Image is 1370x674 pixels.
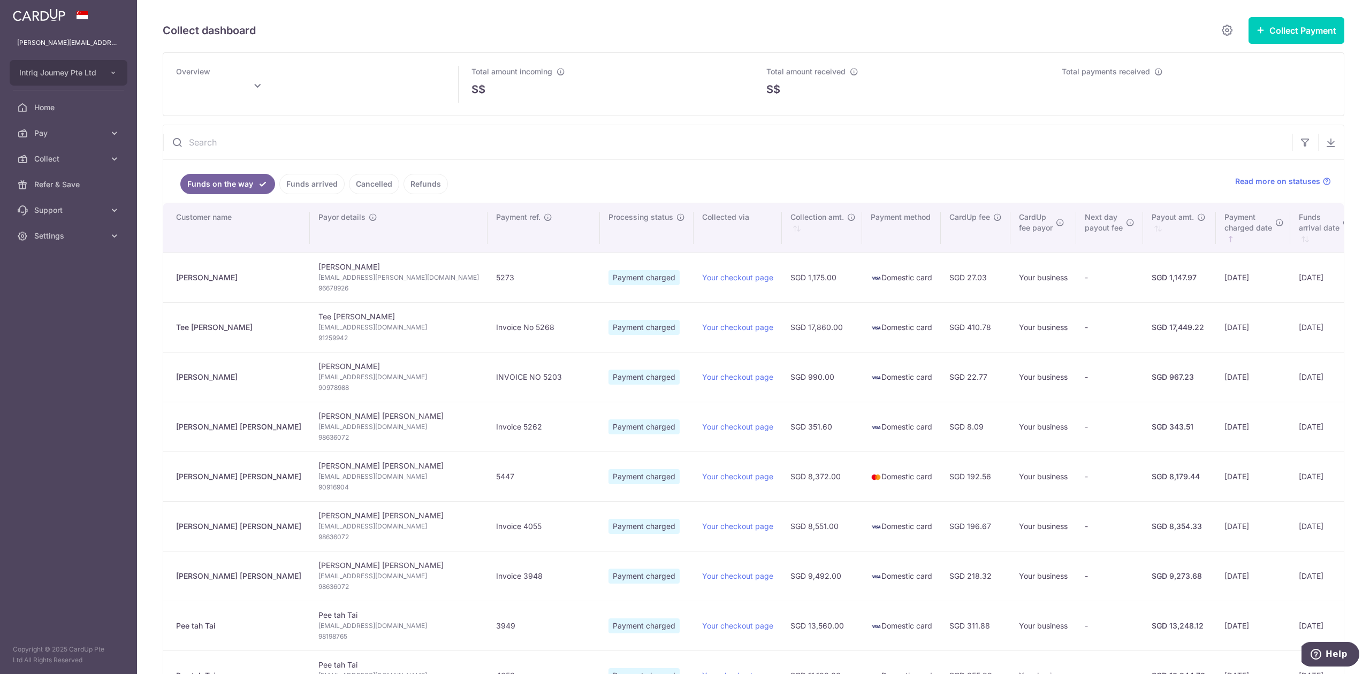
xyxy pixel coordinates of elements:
td: Domestic card [862,451,941,501]
div: SGD 1,147.97 [1152,272,1207,283]
td: SGD 1,175.00 [782,252,862,302]
img: visa-sm-192604c4577d2d35970c8ed26b86981c2741ebd56154ab54ad91a526f0f24972.png [871,323,881,333]
span: Refer & Save [34,179,105,190]
td: Domestic card [862,252,941,302]
td: [DATE] [1216,302,1290,352]
td: - [1076,402,1143,451]
td: 3949 [488,601,600,650]
span: Settings [34,231,105,241]
td: SGD 17,860.00 [782,302,862,352]
th: Payout amt. : activate to sort column ascending [1143,203,1216,252]
span: Funds arrival date [1299,212,1339,233]
span: Payment charged [608,519,680,534]
td: SGD 8,551.00 [782,501,862,551]
span: 98636072 [318,532,479,542]
div: [PERSON_NAME] [176,272,301,283]
td: Your business [1010,402,1076,451]
td: [DATE] [1216,551,1290,601]
td: Pee tah Tai [310,601,488,650]
span: Payment charged [608,370,680,385]
th: Processing status [600,203,694,252]
iframe: Opens a widget where you can find more information [1301,642,1359,669]
img: visa-sm-192604c4577d2d35970c8ed26b86981c2741ebd56154ab54ad91a526f0f24972.png [871,522,881,532]
td: Your business [1010,352,1076,402]
td: SGD 410.78 [941,302,1010,352]
td: SGD 9,492.00 [782,551,862,601]
span: Next day payout fee [1085,212,1123,233]
a: Your checkout page [702,323,773,332]
td: - [1076,252,1143,302]
button: Intriq Journey Pte Ltd [10,60,127,86]
td: [PERSON_NAME] [310,352,488,402]
div: [PERSON_NAME] [176,372,301,382]
span: [EMAIL_ADDRESS][DOMAIN_NAME] [318,471,479,482]
td: Invoice 4055 [488,501,600,551]
td: SGD 196.67 [941,501,1010,551]
th: Next daypayout fee [1076,203,1143,252]
span: [EMAIL_ADDRESS][DOMAIN_NAME] [318,322,479,333]
a: Your checkout page [702,522,773,531]
td: [PERSON_NAME] [310,252,488,302]
td: SGD 351.60 [782,402,862,451]
span: Help [24,7,46,17]
td: Tee [PERSON_NAME] [310,302,488,352]
span: Read more on statuses [1235,176,1320,187]
td: - [1076,302,1143,352]
th: CardUpfee payor [1010,203,1076,252]
span: Payout amt. [1152,212,1194,223]
td: Your business [1010,501,1076,551]
div: Tee [PERSON_NAME] [176,322,301,333]
h5: Collect dashboard [163,22,256,39]
span: 90978988 [318,382,479,393]
span: Payment charged [608,419,680,434]
td: Domestic card [862,601,941,650]
td: [DATE] [1290,352,1358,402]
span: Intriq Journey Pte Ltd [19,67,98,78]
span: Total amount received [766,67,846,76]
span: 90916904 [318,482,479,493]
td: [PERSON_NAME] [PERSON_NAME] [310,501,488,551]
td: [DATE] [1216,451,1290,501]
span: 96678926 [318,283,479,294]
a: Funds arrived [279,174,345,194]
td: [DATE] [1290,601,1358,650]
span: Total amount incoming [471,67,552,76]
span: 98636072 [318,581,479,592]
a: Your checkout page [702,571,773,580]
a: Read more on statuses [1235,176,1331,187]
span: [EMAIL_ADDRESS][DOMAIN_NAME] [318,422,479,432]
div: [PERSON_NAME] [PERSON_NAME] [176,422,301,432]
td: [DATE] [1216,601,1290,650]
span: [EMAIL_ADDRESS][DOMAIN_NAME] [318,571,479,581]
img: visa-sm-192604c4577d2d35970c8ed26b86981c2741ebd56154ab54ad91a526f0f24972.png [871,422,881,433]
td: SGD 218.32 [941,551,1010,601]
td: [DATE] [1290,501,1358,551]
span: Payment charged date [1224,212,1272,233]
td: SGD 8.09 [941,402,1010,451]
img: visa-sm-192604c4577d2d35970c8ed26b86981c2741ebd56154ab54ad91a526f0f24972.png [871,372,881,383]
input: Search [163,125,1292,159]
td: SGD 13,560.00 [782,601,862,650]
a: Your checkout page [702,372,773,381]
a: Your checkout page [702,422,773,431]
td: [DATE] [1216,252,1290,302]
td: [DATE] [1290,302,1358,352]
span: Payment charged [608,270,680,285]
div: SGD 17,449.22 [1152,322,1207,333]
td: - [1076,451,1143,501]
span: Support [34,205,105,216]
th: CardUp fee [941,203,1010,252]
td: SGD 192.56 [941,451,1010,501]
a: Your checkout page [702,621,773,630]
span: [EMAIL_ADDRESS][PERSON_NAME][DOMAIN_NAME] [318,272,479,283]
span: Overview [176,67,210,76]
td: SGD 27.03 [941,252,1010,302]
div: SGD 9,273.68 [1152,571,1207,581]
td: SGD 22.77 [941,352,1010,402]
td: Invoice 5262 [488,402,600,451]
img: visa-sm-192604c4577d2d35970c8ed26b86981c2741ebd56154ab54ad91a526f0f24972.png [871,273,881,284]
td: SGD 990.00 [782,352,862,402]
span: Processing status [608,212,673,223]
div: SGD 8,179.44 [1152,471,1207,482]
td: Your business [1010,302,1076,352]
